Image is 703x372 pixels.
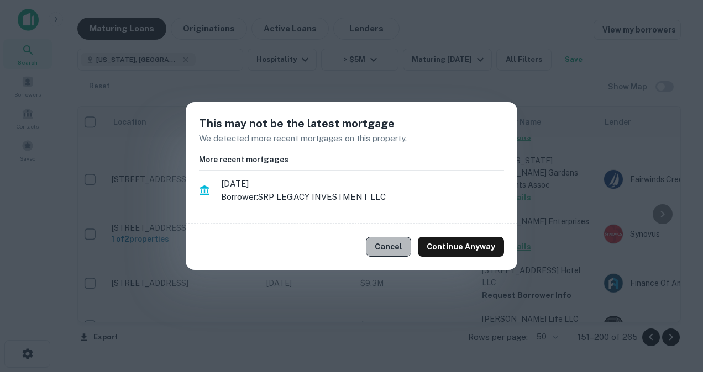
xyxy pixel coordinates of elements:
[199,132,504,145] p: We detected more recent mortgages on this property.
[199,115,504,132] h5: This may not be the latest mortgage
[221,190,504,204] p: Borrower: SRP LEGACY INVESTMENT LLC
[366,237,411,257] button: Cancel
[648,284,703,337] iframe: Chat Widget
[221,177,504,190] span: [DATE]
[418,237,504,257] button: Continue Anyway
[199,153,504,166] h6: More recent mortgages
